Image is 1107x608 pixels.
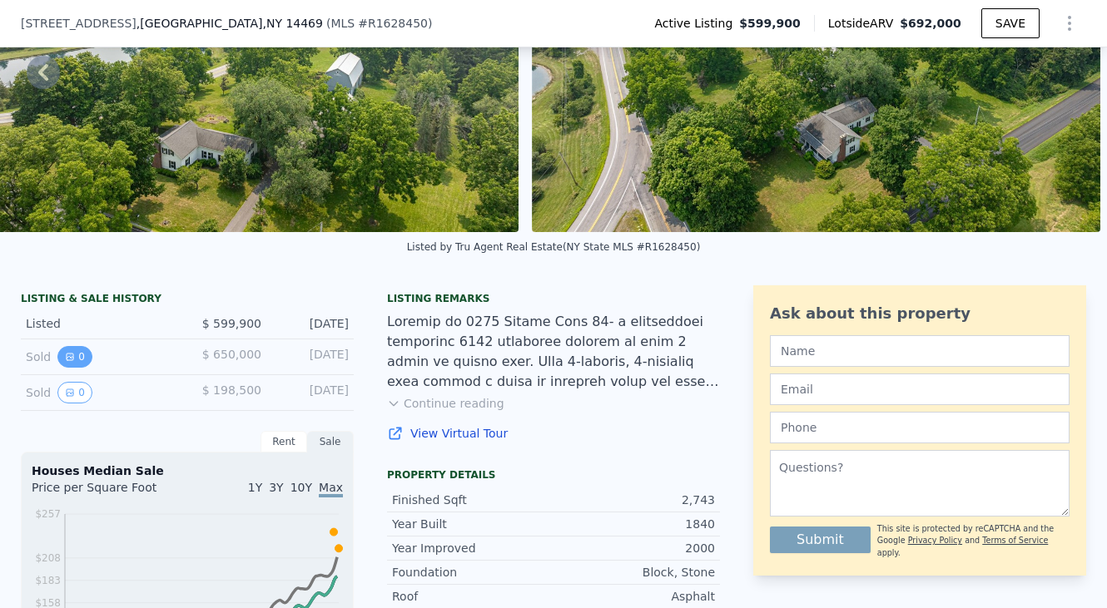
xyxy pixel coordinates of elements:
[392,516,553,532] div: Year Built
[358,17,428,30] span: # R1628450
[57,382,92,403] button: View historical data
[553,540,715,556] div: 2000
[387,425,720,442] a: View Virtual Tour
[275,382,349,403] div: [DATE]
[248,481,262,494] span: 1Y
[828,15,900,32] span: Lotside ARV
[137,15,323,32] span: , [GEOGRAPHIC_DATA]
[654,15,739,32] span: Active Listing
[26,346,174,368] div: Sold
[261,431,307,452] div: Rent
[32,479,187,506] div: Price per Square Foot
[290,481,312,494] span: 10Y
[262,17,322,30] span: , NY 14469
[770,335,1070,367] input: Name
[275,315,349,332] div: [DATE]
[900,17,961,30] span: $692,000
[275,346,349,368] div: [DATE]
[392,588,553,605] div: Roof
[307,431,354,452] div: Sale
[908,536,962,545] a: Privacy Policy
[35,575,61,586] tspan: $183
[330,17,355,30] span: MLS
[387,468,720,482] div: Property details
[26,382,174,403] div: Sold
[739,15,801,32] span: $599,900
[770,526,871,553] button: Submit
[770,412,1070,443] input: Phone
[269,481,283,494] span: 3Y
[319,481,343,497] span: Max
[407,241,701,253] div: Listed by Tru Agent Real Estate (NY State MLS #R1628450)
[35,552,61,564] tspan: $208
[202,383,261,397] span: $ 198,500
[387,312,720,392] div: Loremip do 0275 Sitame Cons 84- a elitseddoei temporinc 6142 utlaboree dolorem al enim 2 admin ve...
[202,348,261,361] span: $ 650,000
[202,317,261,330] span: $ 599,900
[770,302,1070,325] div: Ask about this property
[26,315,174,332] div: Listed
[326,15,433,32] div: ( )
[387,395,504,412] button: Continue reading
[387,292,720,305] div: Listing remarks
[770,373,1070,405] input: Email
[35,508,61,520] tspan: $257
[553,492,715,508] div: 2,743
[21,15,137,32] span: [STREET_ADDRESS]
[57,346,92,368] button: View historical data
[981,8,1040,38] button: SAVE
[392,564,553,581] div: Foundation
[553,516,715,532] div: 1840
[392,540,553,556] div: Year Improved
[21,292,354,309] div: LISTING & SALE HISTORY
[392,492,553,508] div: Finished Sqft
[982,536,1048,545] a: Terms of Service
[553,564,715,581] div: Block, Stone
[32,462,343,479] div: Houses Median Sale
[877,523,1070,559] div: This site is protected by reCAPTCHA and the Google and apply.
[1053,7,1086,40] button: Show Options
[553,588,715,605] div: Asphalt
